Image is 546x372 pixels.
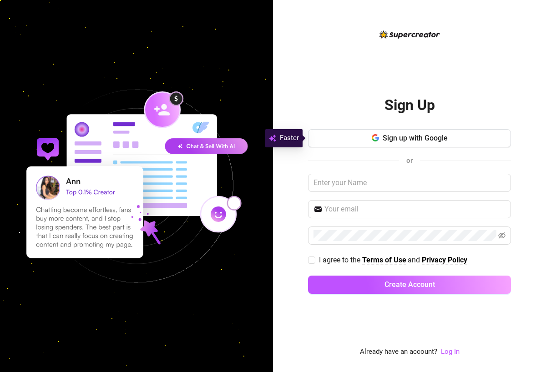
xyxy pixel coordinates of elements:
[308,129,511,147] button: Sign up with Google
[384,280,435,289] span: Create Account
[379,30,440,39] img: logo-BBDzfeDw.svg
[383,134,448,142] span: Sign up with Google
[308,276,511,294] button: Create Account
[324,204,506,215] input: Your email
[384,96,435,115] h2: Sign Up
[269,133,276,144] img: svg%3e
[408,256,422,264] span: and
[280,133,299,144] span: Faster
[441,347,460,357] a: Log In
[422,256,467,264] strong: Privacy Policy
[441,347,460,356] a: Log In
[360,347,437,357] span: Already have an account?
[308,174,511,192] input: Enter your Name
[362,256,406,265] a: Terms of Use
[422,256,467,265] a: Privacy Policy
[362,256,406,264] strong: Terms of Use
[406,156,413,165] span: or
[319,256,362,264] span: I agree to the
[498,232,506,239] span: eye-invisible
